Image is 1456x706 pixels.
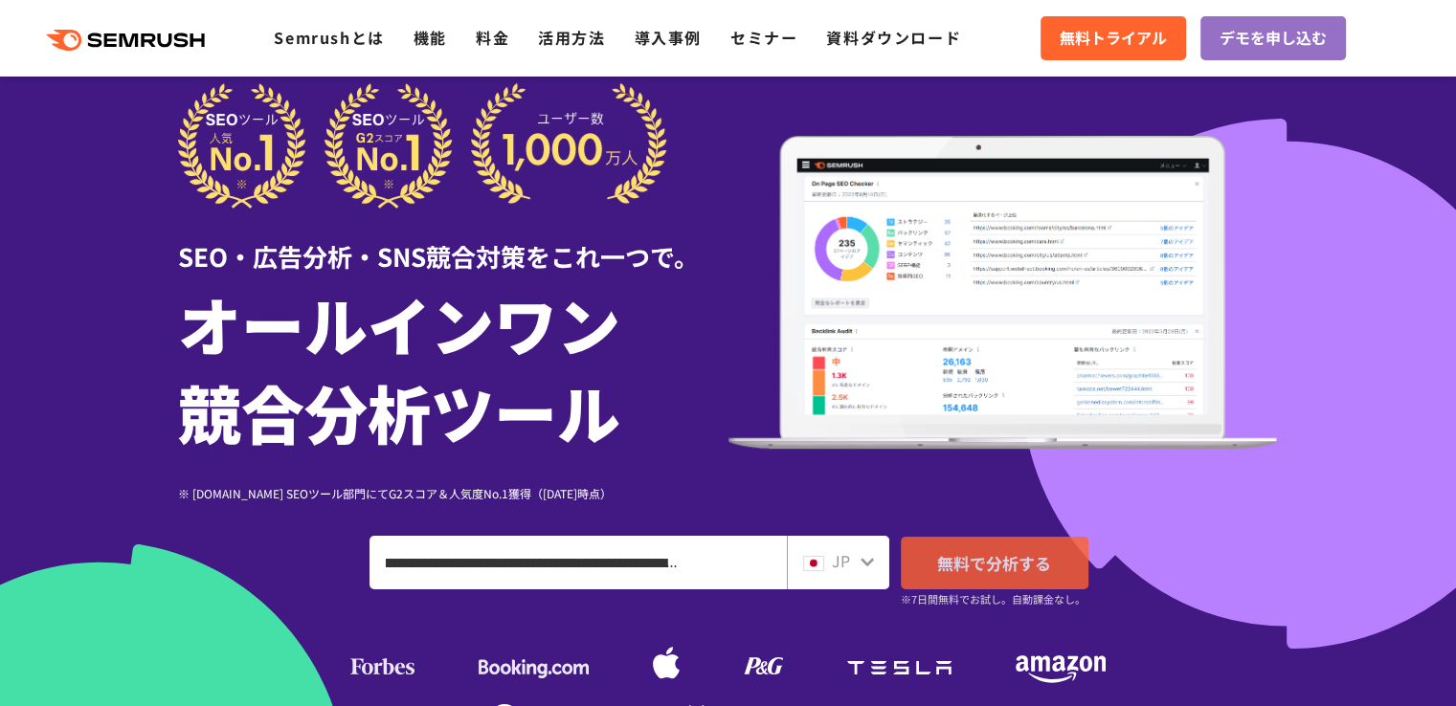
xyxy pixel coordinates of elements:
a: 機能 [414,26,447,49]
span: JP [832,549,850,572]
a: 活用方法 [538,26,605,49]
span: 無料で分析する [937,551,1051,575]
a: セミナー [730,26,797,49]
span: 無料トライアル [1060,26,1167,51]
small: ※7日間無料でお試し。自動課金なし。 [901,590,1086,608]
h1: オールインワン 競合分析ツール [178,279,728,455]
a: 無料で分析する [901,537,1088,589]
a: Semrushとは [274,26,384,49]
a: 資料ダウンロード [826,26,961,49]
a: デモを申し込む [1200,16,1346,60]
a: 無料トライアル [1041,16,1186,60]
span: デモを申し込む [1220,26,1327,51]
div: SEO・広告分析・SNS競合対策をこれ一つで。 [178,209,728,275]
a: 料金 [476,26,509,49]
input: ドメイン、キーワードまたはURLを入力してください [370,537,786,588]
div: ※ [DOMAIN_NAME] SEOツール部門にてG2スコア＆人気度No.1獲得（[DATE]時点） [178,484,728,502]
a: 導入事例 [635,26,702,49]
